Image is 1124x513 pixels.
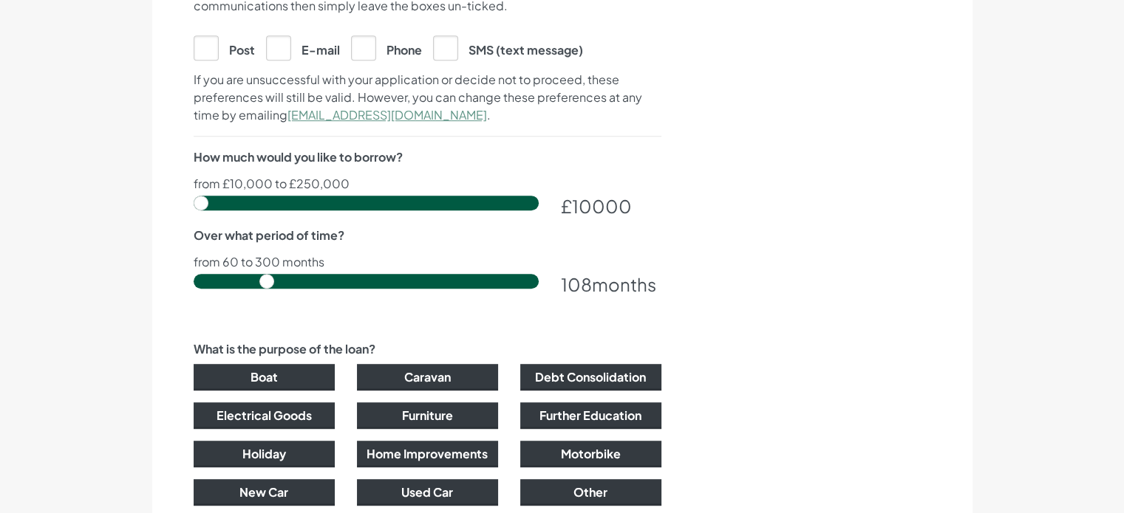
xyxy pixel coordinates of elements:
[433,35,583,59] label: SMS (text message)
[561,273,592,295] span: 108
[194,402,335,429] button: Electrical Goods
[194,441,335,467] button: Holiday
[357,402,498,429] button: Furniture
[194,479,335,506] button: New Car
[357,364,498,390] button: Caravan
[357,441,498,467] button: Home Improvements
[561,271,661,297] div: months
[520,364,661,390] button: Debt Consolidation
[194,340,375,358] label: What is the purpose of the loan?
[194,148,403,166] label: How much would you like to borrow?
[520,402,661,429] button: Further Education
[287,107,487,123] a: [EMAIL_ADDRESS][DOMAIN_NAME]
[194,71,661,124] p: If you are unsuccessful with your application or decide not to proceed, these preferences will st...
[266,35,340,59] label: E-mail
[520,479,661,506] button: Other
[357,479,498,506] button: Used Car
[194,227,344,244] label: Over what period of time?
[561,193,661,219] div: £
[194,256,661,268] p: from 60 to 300 months
[572,195,632,217] span: 10000
[351,35,422,59] label: Phone
[194,364,335,390] button: Boat
[194,178,661,190] p: from £10,000 to £250,000
[194,35,255,59] label: Post
[520,441,661,467] button: Motorbike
